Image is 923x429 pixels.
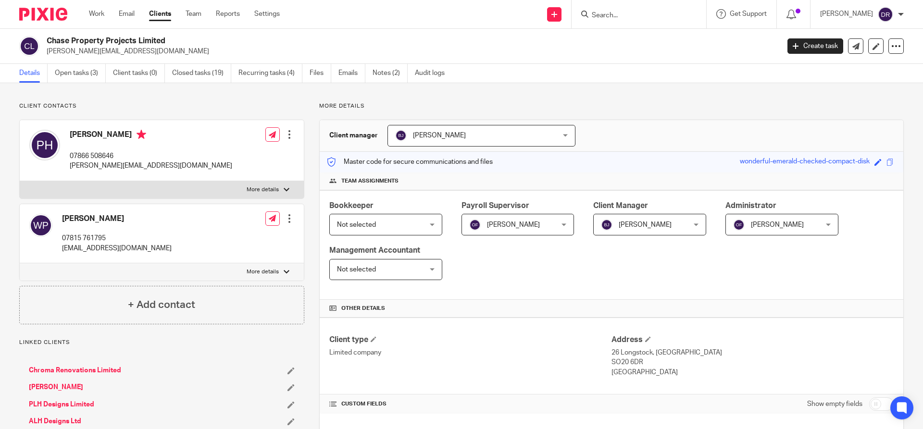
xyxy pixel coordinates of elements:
p: SO20 6DR [611,357,894,367]
img: svg%3E [469,219,481,231]
a: Reports [216,9,240,19]
a: Open tasks (3) [55,64,106,83]
span: Payroll Supervisor [461,202,529,209]
h2: Chase Property Projects Limited [47,36,628,46]
a: Files [310,64,331,83]
h3: Client manager [329,131,378,140]
a: [PERSON_NAME] [29,382,83,392]
p: [PERSON_NAME][EMAIL_ADDRESS][DOMAIN_NAME] [47,47,773,56]
img: svg%3E [733,219,745,231]
img: Pixie [19,8,67,21]
a: Closed tasks (19) [172,64,231,83]
img: svg%3E [29,214,52,237]
p: Linked clients [19,339,304,346]
img: svg%3E [878,7,893,22]
p: 07815 761795 [62,233,172,243]
h4: Address [611,335,894,345]
a: Emails [338,64,365,83]
p: Master code for secure communications and files [327,157,493,167]
span: Administrator [725,202,776,209]
div: wonderful-emerald-checked-compact-disk [740,157,870,168]
a: Notes (2) [373,64,408,83]
a: Clients [149,9,171,19]
span: Team assignments [341,177,399,185]
img: svg%3E [19,36,39,56]
h4: [PERSON_NAME] [62,214,172,224]
a: Client tasks (0) [113,64,165,83]
h4: + Add contact [128,297,195,312]
a: Settings [254,9,280,19]
a: Audit logs [415,64,452,83]
a: Details [19,64,48,83]
img: svg%3E [29,130,60,160]
input: Search [591,12,677,20]
span: Bookkeeper [329,202,374,209]
span: Client Manager [593,202,648,209]
img: svg%3E [395,130,407,141]
span: [PERSON_NAME] [751,221,804,228]
span: Management Accountant [329,246,420,254]
p: 07866 508646 [70,151,232,161]
img: svg%3E [601,219,612,231]
p: [PERSON_NAME][EMAIL_ADDRESS][DOMAIN_NAME] [70,161,232,171]
h4: Client type [329,335,611,345]
span: [PERSON_NAME] [619,221,672,228]
p: More details [247,186,279,194]
label: Show empty fields [807,399,862,409]
a: Chroma Renovations Limited [29,366,121,375]
a: Work [89,9,104,19]
span: Not selected [337,266,376,273]
h4: CUSTOM FIELDS [329,400,611,408]
p: More details [319,102,904,110]
span: Other details [341,305,385,312]
h4: [PERSON_NAME] [70,130,232,142]
span: [PERSON_NAME] [487,221,540,228]
a: Create task [787,38,843,54]
p: [PERSON_NAME] [820,9,873,19]
p: 26 Longstock, [GEOGRAPHIC_DATA] [611,348,894,357]
a: ALH Designs Ltd [29,417,81,426]
span: Get Support [730,11,767,17]
i: Primary [137,130,146,139]
span: Not selected [337,221,376,228]
p: [EMAIL_ADDRESS][DOMAIN_NAME] [62,244,172,253]
p: [GEOGRAPHIC_DATA] [611,368,894,377]
p: Client contacts [19,102,304,110]
a: Recurring tasks (4) [238,64,302,83]
span: [PERSON_NAME] [413,132,466,139]
a: Email [119,9,135,19]
p: More details [247,268,279,276]
a: Team [186,9,201,19]
p: Limited company [329,348,611,357]
a: PLH Designs Limited [29,400,94,409]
